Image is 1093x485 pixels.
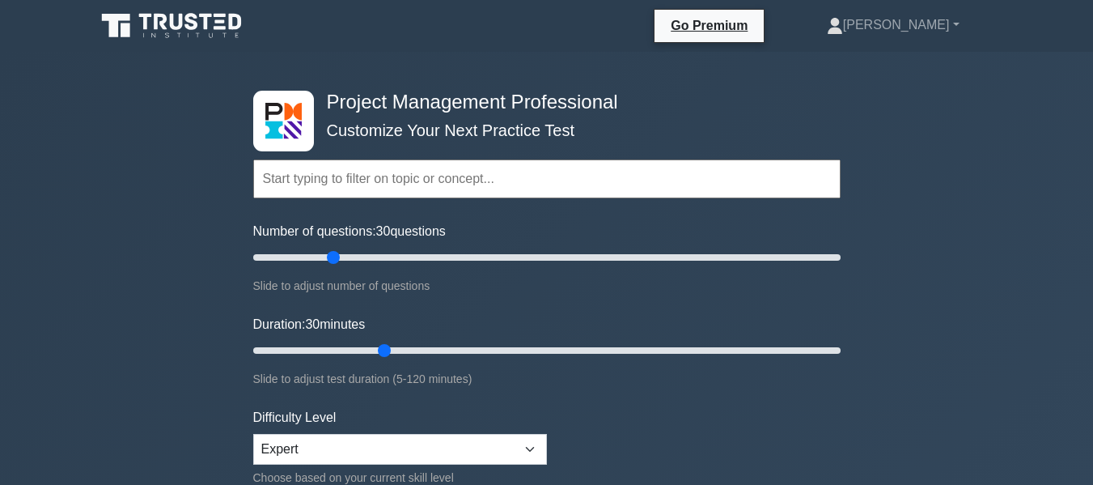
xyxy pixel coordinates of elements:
[253,276,841,296] div: Slide to adjust number of questions
[305,317,320,331] span: 30
[253,222,446,241] label: Number of questions: questions
[253,315,366,334] label: Duration: minutes
[253,408,337,428] label: Difficulty Level
[253,369,841,389] div: Slide to adjust test duration (5-120 minutes)
[788,9,998,41] a: [PERSON_NAME]
[661,15,757,36] a: Go Premium
[253,160,841,198] input: Start typing to filter on topic or concept...
[376,224,391,238] span: 30
[320,91,761,114] h4: Project Management Professional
